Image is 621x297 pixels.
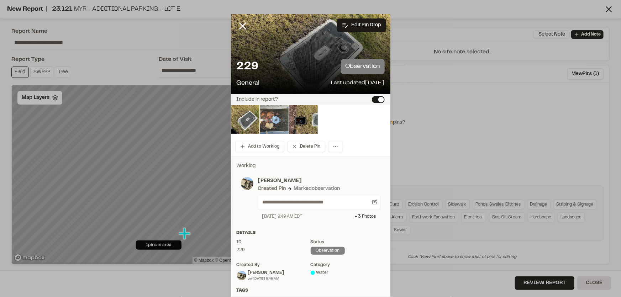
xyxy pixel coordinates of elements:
[237,230,385,236] div: Details
[237,271,246,280] img: Dillon Hackett
[294,185,340,193] div: Marked observation
[237,60,258,74] p: 229
[289,105,318,134] img: file
[237,239,311,245] div: ID
[248,270,284,276] div: [PERSON_NAME]
[337,18,386,32] button: Edit Pin Drop
[235,141,284,152] button: Add to Worklog
[258,177,380,185] p: [PERSON_NAME]
[248,276,284,281] div: on [DATE] 9:49 AM
[237,287,385,294] div: Tags
[355,213,376,220] div: + 3 Photo s
[331,79,385,88] p: Last updated [DATE]
[311,247,345,255] div: observation
[241,177,254,190] img: photo
[258,185,286,193] div: Created Pin
[237,97,278,102] label: Include in report?
[237,79,260,88] p: General
[231,105,259,134] img: file
[237,262,311,268] div: Created by
[311,262,385,268] div: category
[237,162,385,170] p: Worklog
[260,105,289,134] img: file
[311,270,385,276] div: Water
[311,239,385,245] div: Status
[262,213,302,220] div: [DATE] 9:49 AM EDT
[237,247,311,253] div: 229
[287,141,325,152] button: Delete Pin
[341,59,384,74] p: observation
